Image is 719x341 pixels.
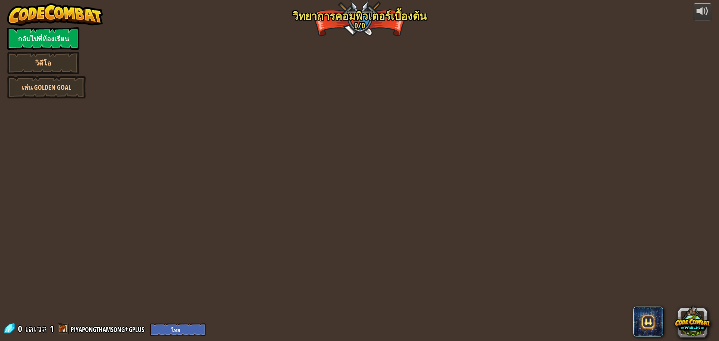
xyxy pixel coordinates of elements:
[25,323,47,335] span: เลเวล
[18,323,24,335] span: 0
[7,52,79,74] a: วิดีโอ
[693,3,712,21] button: ปรับระดับเสียง
[7,3,103,26] img: CodeCombat - Learn how to code by playing a game
[7,27,79,50] a: กลับไปที่ห้องเรียน
[71,323,146,335] a: piyapongthamsong+gplus
[7,76,86,98] a: เล่น Golden Goal
[50,323,54,335] span: 1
